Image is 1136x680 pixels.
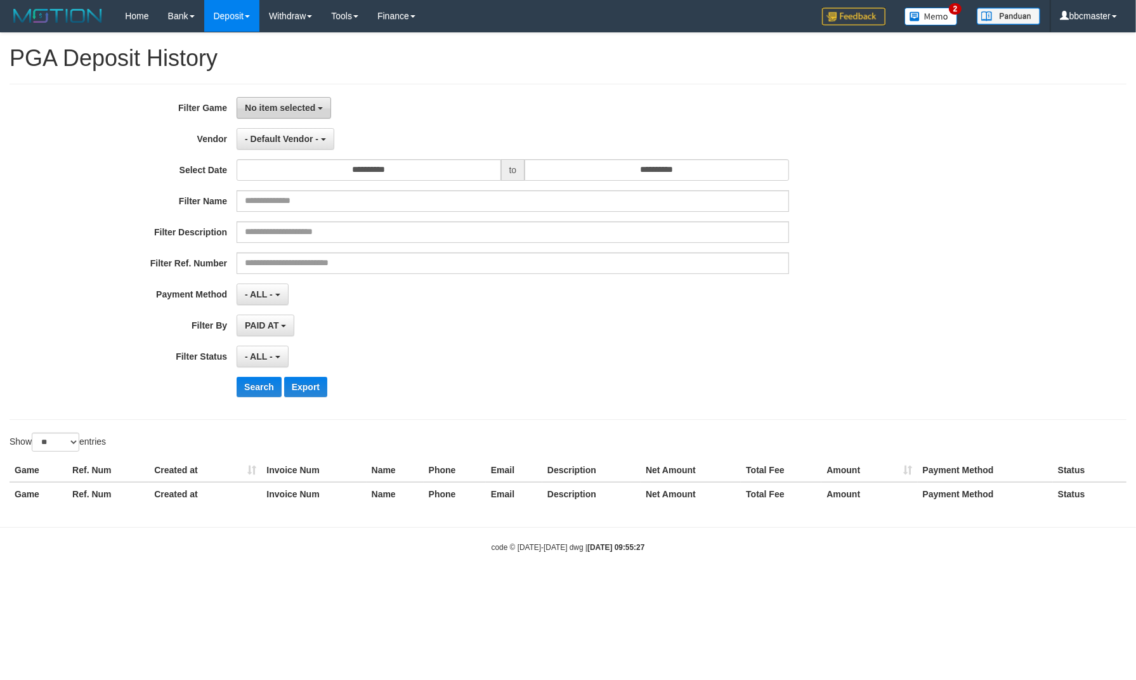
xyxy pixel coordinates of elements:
th: Game [10,482,67,506]
button: No item selected [237,97,331,119]
select: Showentries [32,433,79,452]
h1: PGA Deposit History [10,46,1126,71]
th: Net Amount [641,459,741,482]
th: Ref. Num [67,482,149,506]
th: Total Fee [741,482,821,506]
th: Amount [821,482,917,506]
img: MOTION_logo.png [10,6,106,25]
span: PAID AT [245,320,278,330]
th: Net Amount [641,482,741,506]
th: Name [367,459,424,482]
th: Description [542,459,641,482]
span: 2 [949,3,962,15]
th: Email [486,459,542,482]
th: Amount [821,459,917,482]
th: Phone [424,482,486,506]
button: Export [284,377,327,397]
th: Name [367,482,424,506]
th: Game [10,459,67,482]
span: - ALL - [245,351,273,362]
th: Status [1053,482,1126,506]
img: Feedback.jpg [822,8,885,25]
button: - Default Vendor - [237,128,334,150]
th: Phone [424,459,486,482]
button: - ALL - [237,346,288,367]
th: Email [486,482,542,506]
th: Created at [149,482,261,506]
label: Show entries [10,433,106,452]
span: - Default Vendor - [245,134,318,144]
th: Invoice Num [261,459,366,482]
th: Payment Method [918,459,1053,482]
button: Search [237,377,282,397]
th: Invoice Num [261,482,366,506]
th: Created at [149,459,261,482]
span: to [501,159,525,181]
th: Total Fee [741,459,821,482]
span: No item selected [245,103,315,113]
th: Description [542,482,641,506]
small: code © [DATE]-[DATE] dwg | [492,543,645,552]
th: Payment Method [918,482,1053,506]
img: Button%20Memo.svg [904,8,958,25]
th: Status [1053,459,1126,482]
strong: [DATE] 09:55:27 [587,543,644,552]
span: - ALL - [245,289,273,299]
button: PAID AT [237,315,294,336]
img: panduan.png [977,8,1040,25]
th: Ref. Num [67,459,149,482]
button: - ALL - [237,284,288,305]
